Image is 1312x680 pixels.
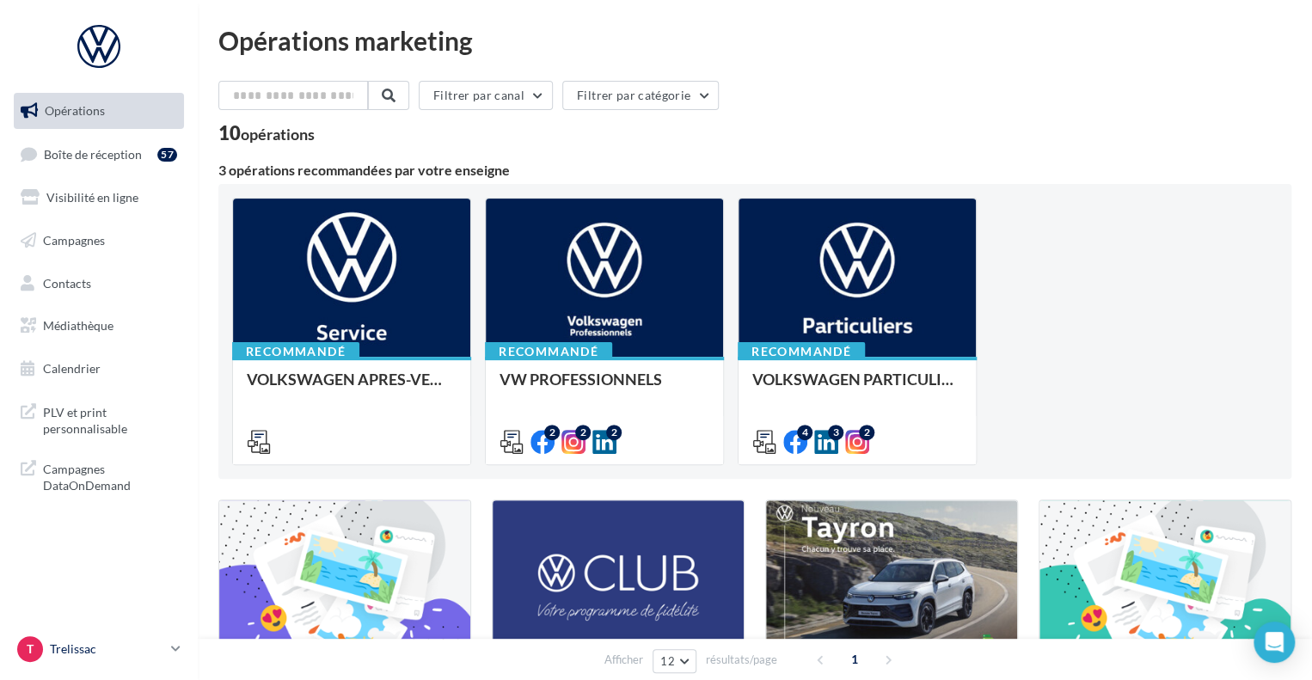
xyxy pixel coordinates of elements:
[606,425,622,440] div: 2
[27,640,34,658] span: T
[10,136,187,173] a: Boîte de réception57
[604,652,643,668] span: Afficher
[247,371,457,405] div: VOLKSWAGEN APRES-VENTE
[241,126,315,142] div: opérations
[43,361,101,376] span: Calendrier
[660,654,675,668] span: 12
[575,425,591,440] div: 2
[562,81,719,110] button: Filtrer par catégorie
[841,646,868,673] span: 1
[43,401,177,438] span: PLV et print personnalisable
[46,190,138,205] span: Visibilité en ligne
[43,233,105,248] span: Campagnes
[43,318,113,333] span: Médiathèque
[500,371,709,405] div: VW PROFESSIONNELS
[10,266,187,302] a: Contacts
[1254,622,1295,663] div: Open Intercom Messenger
[10,450,187,501] a: Campagnes DataOnDemand
[232,342,359,361] div: Recommandé
[43,457,177,494] span: Campagnes DataOnDemand
[738,342,865,361] div: Recommandé
[419,81,553,110] button: Filtrer par canal
[10,223,187,259] a: Campagnes
[157,148,177,162] div: 57
[14,633,184,665] a: T Trelissac
[45,103,105,118] span: Opérations
[50,640,164,658] p: Trelissac
[218,163,1291,177] div: 3 opérations recommandées par votre enseigne
[10,180,187,216] a: Visibilité en ligne
[44,146,142,161] span: Boîte de réception
[653,649,696,673] button: 12
[797,425,812,440] div: 4
[10,93,187,129] a: Opérations
[218,28,1291,53] div: Opérations marketing
[859,425,874,440] div: 2
[828,425,843,440] div: 3
[10,394,187,444] a: PLV et print personnalisable
[752,371,962,405] div: VOLKSWAGEN PARTICULIER
[485,342,612,361] div: Recommandé
[10,351,187,387] a: Calendrier
[218,124,315,143] div: 10
[10,308,187,344] a: Médiathèque
[544,425,560,440] div: 2
[706,652,777,668] span: résultats/page
[43,275,91,290] span: Contacts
